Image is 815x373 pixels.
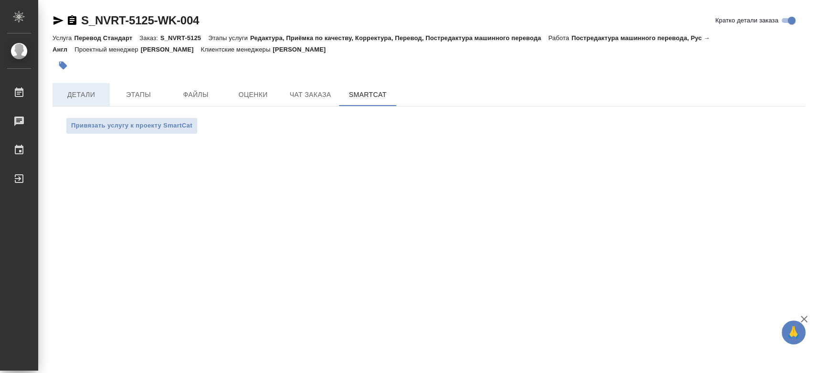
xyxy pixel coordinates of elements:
p: Этапы услуги [208,34,250,42]
p: [PERSON_NAME] [141,46,201,53]
button: Скопировать ссылку для ЯМессенджера [53,15,64,26]
span: 🙏 [785,322,802,342]
button: Добавить тэг [53,55,74,76]
p: [PERSON_NAME] [273,46,333,53]
span: Детали [58,89,104,101]
span: Оценки [230,89,276,101]
span: Файлы [173,89,219,101]
p: S_NVRT-5125 [160,34,208,42]
button: Привязать услугу к проекту SmartCat [66,117,198,134]
span: Чат заказа [287,89,333,101]
span: Кратко детали заказа [715,16,778,25]
span: Привязать услугу к проекту SmartCat [71,120,192,131]
p: Работа [548,34,572,42]
button: 🙏 [782,320,805,344]
a: S_NVRT-5125-WK-004 [81,14,199,27]
p: Заказ: [139,34,160,42]
p: Клиентские менеджеры [201,46,273,53]
span: SmartCat [345,89,391,101]
p: Проектный менеджер [74,46,140,53]
p: Перевод Стандарт [74,34,139,42]
span: Этапы [116,89,161,101]
p: Услуга [53,34,74,42]
p: Редактура, Приёмка по качеству, Корректура, Перевод, Постредактура машинного перевода [250,34,548,42]
button: Скопировать ссылку [66,15,78,26]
